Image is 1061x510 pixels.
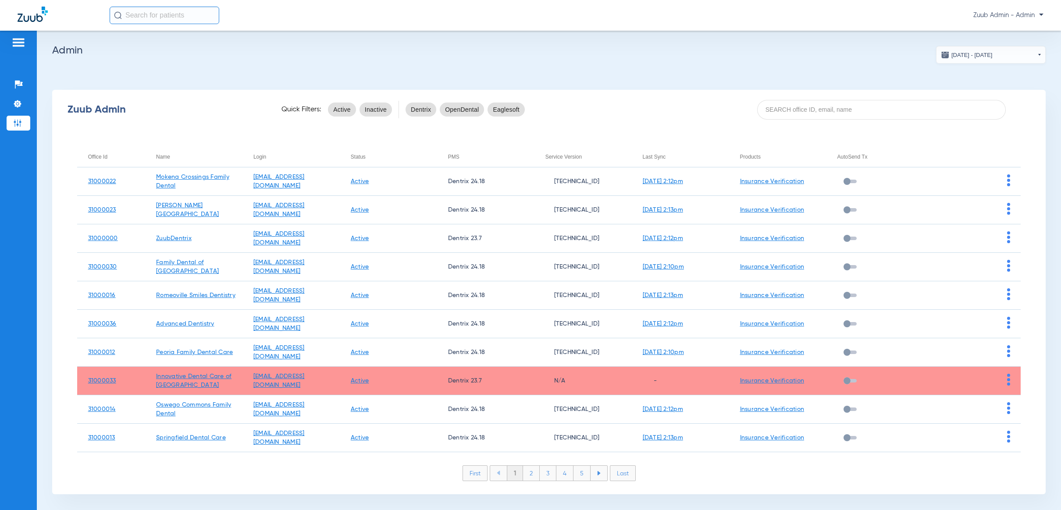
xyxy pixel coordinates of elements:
[253,152,340,162] div: Login
[740,435,805,441] a: Insurance Verification
[351,292,369,298] a: Active
[156,435,226,441] a: Springfield Dental Care
[507,466,523,481] li: 1
[643,378,657,384] span: -
[351,152,437,162] div: Status
[156,402,231,417] a: Oswego Commons Family Dental
[156,349,233,355] a: Peoria Family Dental Care
[156,235,192,241] a: ZuubDentrix
[493,105,520,114] span: Eaglesoft
[757,100,1006,120] input: SEARCH office ID, email, name
[534,338,632,367] td: [TECHNICAL_ID]
[156,202,219,217] a: [PERSON_NAME][GEOGRAPHIC_DATA]
[351,152,366,162] div: Status
[540,466,556,481] li: 3
[253,231,305,246] a: [EMAIL_ADDRESS][DOMAIN_NAME]
[740,321,805,327] a: Insurance Verification
[1007,174,1010,186] img: group-dot-blue.svg
[1007,345,1010,357] img: group-dot-blue.svg
[253,316,305,331] a: [EMAIL_ADDRESS][DOMAIN_NAME]
[365,105,387,114] span: Inactive
[253,202,305,217] a: [EMAIL_ADDRESS][DOMAIN_NAME]
[573,466,591,481] li: 5
[497,471,500,475] img: arrow-left-blue.svg
[68,105,266,114] div: Zuub Admin
[534,395,632,424] td: [TECHNICAL_ID]
[351,235,369,241] a: Active
[941,50,950,59] img: date.svg
[437,424,534,452] td: Dentrix 24.18
[253,174,305,189] a: [EMAIL_ADDRESS][DOMAIN_NAME]
[437,395,534,424] td: Dentrix 24.18
[610,465,636,481] li: Last
[643,178,683,184] a: [DATE] 2:12pm
[740,378,805,384] a: Insurance Verification
[156,174,229,189] a: Mokena Crossings Family Dental
[740,349,805,355] a: Insurance Verification
[253,345,305,360] a: [EMAIL_ADDRESS][DOMAIN_NAME]
[88,435,115,441] a: 31000013
[643,349,684,355] a: [DATE] 2:10pm
[534,167,632,196] td: [TECHNICAL_ID]
[437,310,534,338] td: Dentrix 24.18
[437,253,534,281] td: Dentrix 24.18
[740,152,826,162] div: Products
[534,224,632,253] td: [TECHNICAL_ID]
[156,321,214,327] a: Advanced Dentistry
[437,367,534,395] td: Dentrix 23.7
[328,101,392,118] mat-chip-listbox: status-filters
[18,7,48,22] img: Zuub Logo
[156,152,242,162] div: Name
[643,435,683,441] a: [DATE] 2:13pm
[351,378,369,384] a: Active
[88,292,116,298] a: 31000016
[437,281,534,310] td: Dentrix 24.18
[1007,402,1010,414] img: group-dot-blue.svg
[740,152,761,162] div: Products
[643,207,683,213] a: [DATE] 2:13pm
[253,288,305,303] a: [EMAIL_ADDRESS][DOMAIN_NAME]
[351,321,369,327] a: Active
[740,406,805,412] a: Insurance Verification
[740,207,805,213] a: Insurance Verification
[837,152,923,162] div: AutoSend Tx
[545,152,632,162] div: Service Version
[88,235,118,241] a: 31000000
[448,152,459,162] div: PMS
[156,292,235,298] a: Romeoville Smiles Dentistry
[643,292,683,298] a: [DATE] 2:13pm
[253,259,305,274] a: [EMAIL_ADDRESS][DOMAIN_NAME]
[114,11,122,19] img: Search Icon
[740,292,805,298] a: Insurance Verification
[88,178,116,184] a: 31000022
[253,373,305,388] a: [EMAIL_ADDRESS][DOMAIN_NAME]
[534,424,632,452] td: [TECHNICAL_ID]
[1007,260,1010,272] img: group-dot-blue.svg
[437,196,534,224] td: Dentrix 24.18
[88,321,117,327] a: 31000036
[643,406,683,412] a: [DATE] 2:12pm
[534,253,632,281] td: [TECHNICAL_ID]
[740,264,805,270] a: Insurance Verification
[448,152,534,162] div: PMS
[406,101,525,118] mat-chip-listbox: pms-filters
[253,430,305,445] a: [EMAIL_ADDRESS][DOMAIN_NAME]
[110,7,219,24] input: Search for patients
[52,46,1046,55] h2: Admin
[11,37,25,48] img: hamburger-icon
[281,105,321,114] span: Quick Filters:
[1007,317,1010,329] img: group-dot-blue.svg
[437,224,534,253] td: Dentrix 23.7
[936,46,1046,64] button: [DATE] - [DATE]
[597,471,601,475] img: arrow-right-blue.svg
[156,373,231,388] a: Innovative Dental Care of [GEOGRAPHIC_DATA]
[253,152,266,162] div: Login
[523,466,540,481] li: 2
[333,105,351,114] span: Active
[88,406,116,412] a: 31000014
[973,11,1043,20] span: Zuub Admin - Admin
[88,207,116,213] a: 31000023
[740,235,805,241] a: Insurance Verification
[156,259,219,274] a: Family Dental of [GEOGRAPHIC_DATA]
[837,152,867,162] div: AutoSend Tx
